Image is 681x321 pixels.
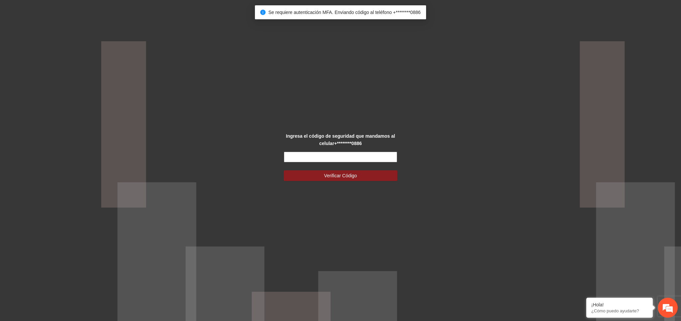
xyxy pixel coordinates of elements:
span: info-circle [260,10,266,15]
p: ¿Cómo puedo ayudarte? [591,308,648,313]
button: Verificar Código [284,170,397,181]
textarea: Escriba su mensaje y pulse “Intro” [3,182,127,205]
div: Minimizar ventana de chat en vivo [109,3,125,19]
strong: Ingresa el código de seguridad que mandamos al celular +********0886 [286,133,395,146]
span: Estamos en línea. [39,89,92,156]
span: Verificar Código [324,172,357,179]
div: ¡Hola! [591,302,648,307]
span: Se requiere autenticación MFA. Enviando código al teléfono +********0886 [268,10,420,15]
div: Chatee con nosotros ahora [35,34,112,43]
